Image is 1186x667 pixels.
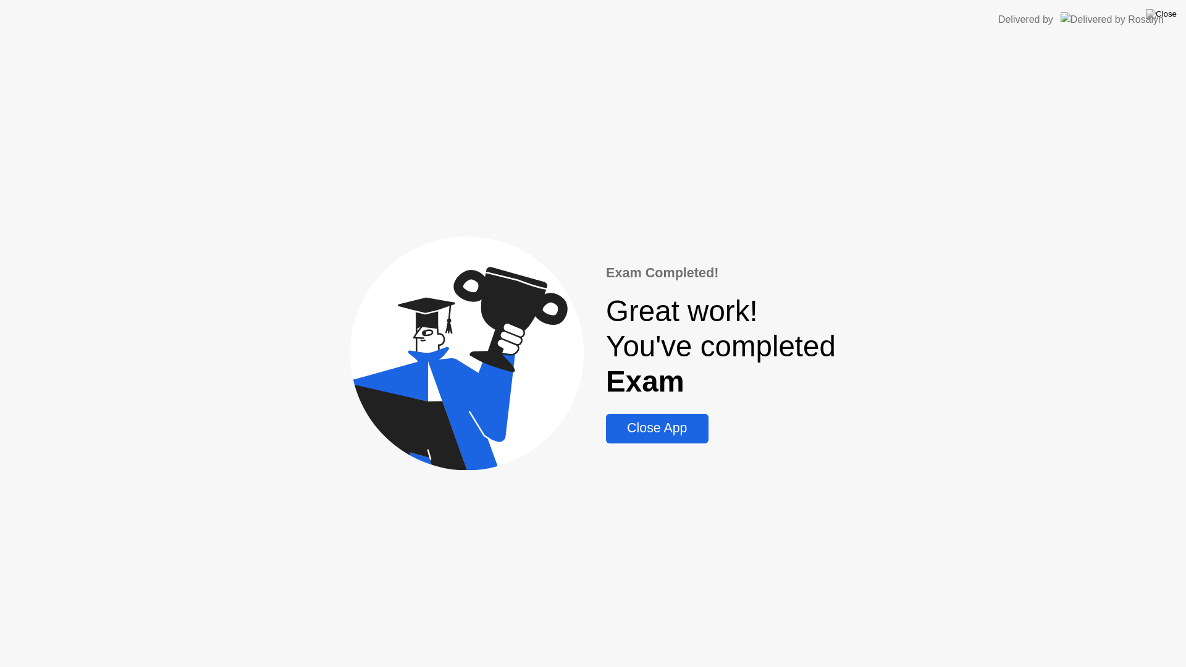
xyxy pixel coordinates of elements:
img: Delivered by Rosalyn [1061,12,1164,27]
div: Great work! You've completed [606,293,836,399]
div: Exam Completed! [606,263,836,283]
div: Delivered by [998,12,1053,27]
button: Close App [606,414,708,443]
div: Close App [610,421,704,436]
img: Close [1146,9,1177,19]
b: Exam [606,365,684,398]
